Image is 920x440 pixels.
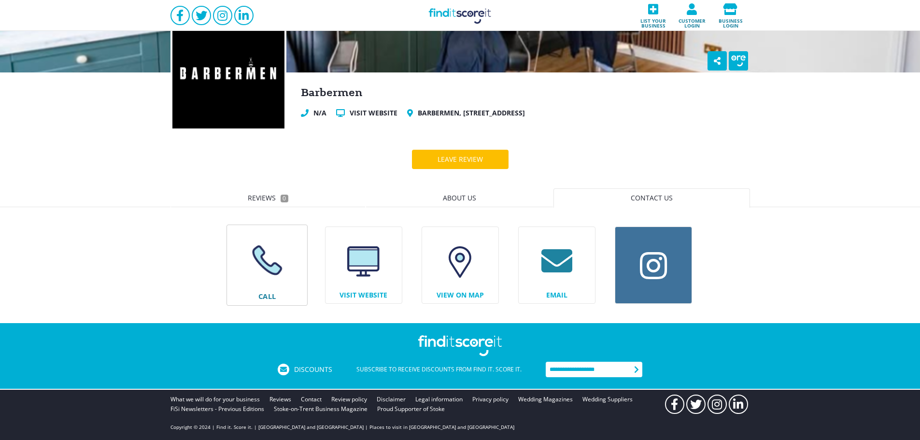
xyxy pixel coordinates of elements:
a: Contact us [553,188,750,208]
a: Barbermen, [STREET_ADDRESS] [418,108,525,118]
div: Leave review [428,150,493,169]
a: Proud Supporter of Stoke [377,404,445,414]
span: Customer login [676,15,708,28]
div: Barbermen [301,87,750,99]
span: Call [227,288,307,305]
small: 0 [281,195,288,202]
a: Legal information [415,395,463,404]
a: Visit website [350,108,397,118]
div: Subscribe to receive discounts from Find it. Score it. [332,364,546,375]
a: Business login [711,0,750,31]
a: FiSi Newsletters - Previous Editions [170,404,264,414]
a: Email [518,227,595,304]
a: Reviews0 [170,188,366,208]
a: Contact [301,395,322,404]
a: List your business [634,0,673,31]
span: Reviews [248,193,276,202]
p: Copyright © 2024 | Find it. Score it. | [GEOGRAPHIC_DATA] and [GEOGRAPHIC_DATA] | Places to visit... [170,424,514,430]
a: What we will do for your business [170,395,260,404]
a: Customer login [673,0,711,31]
a: About us [366,188,553,208]
a: Leave review [412,150,509,169]
a: Privacy policy [472,395,509,404]
span: About us [443,193,476,202]
span: Discounts [294,366,332,373]
a: Wedding Suppliers [582,395,633,404]
span: Contact us [631,193,673,202]
span: List your business [637,15,670,28]
a: Disclaimer [377,395,406,404]
span: Business login [714,15,747,28]
a: View on map [422,227,499,304]
a: Stoke-on-Trent Business Magazine [274,404,368,414]
a: Wedding Magazines [518,395,573,404]
span: Visit website [326,287,402,303]
a: Call [226,225,308,306]
a: Reviews [269,395,291,404]
span: View on map [422,287,498,303]
span: Email [519,287,595,303]
a: Visit website [325,227,402,304]
a: N/A [313,108,326,118]
a: Review policy [331,395,367,404]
